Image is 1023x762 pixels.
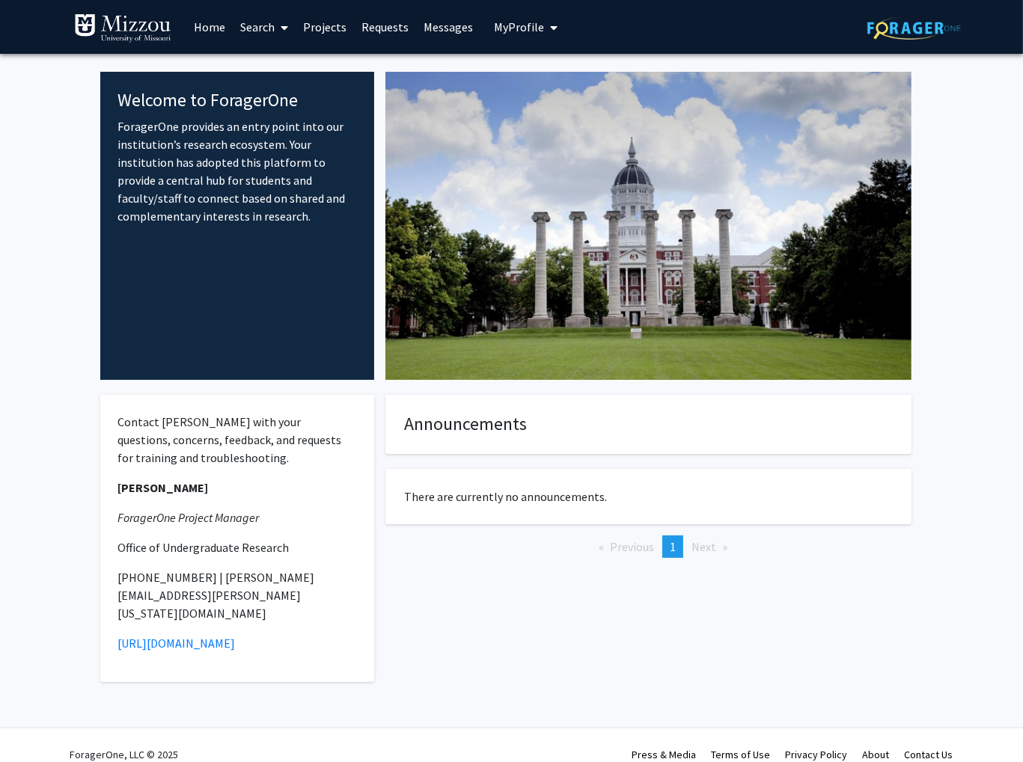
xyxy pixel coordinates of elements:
[118,117,357,225] p: ForagerOne provides an entry point into our institution’s research ecosystem. Your institution ha...
[118,480,209,495] strong: [PERSON_NAME]
[416,1,480,53] a: Messages
[354,1,416,53] a: Requests
[118,413,357,467] p: Contact [PERSON_NAME] with your questions, concerns, feedback, and requests for training and trou...
[11,695,64,751] iframe: Chat
[786,748,848,761] a: Privacy Policy
[118,568,357,622] p: [PHONE_NUMBER] | [PERSON_NAME][EMAIL_ADDRESS][PERSON_NAME][US_STATE][DOMAIN_NAME]
[385,535,911,558] ul: Pagination
[905,748,953,761] a: Contact Us
[385,72,911,380] img: Cover Image
[670,539,676,554] span: 1
[863,748,890,761] a: About
[74,13,171,43] img: University of Missouri Logo
[186,1,233,53] a: Home
[712,748,771,761] a: Terms of Use
[404,414,893,435] h4: Announcements
[867,16,961,40] img: ForagerOne Logo
[233,1,296,53] a: Search
[118,510,260,525] em: ForagerOne Project Manager
[118,90,357,111] h4: Welcome to ForagerOne
[691,539,716,554] span: Next
[118,636,236,651] a: [URL][DOMAIN_NAME]
[404,488,893,506] p: There are currently no announcements.
[494,19,544,34] span: My Profile
[296,1,354,53] a: Projects
[632,748,697,761] a: Press & Media
[610,539,654,554] span: Previous
[118,538,357,556] p: Office of Undergraduate Research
